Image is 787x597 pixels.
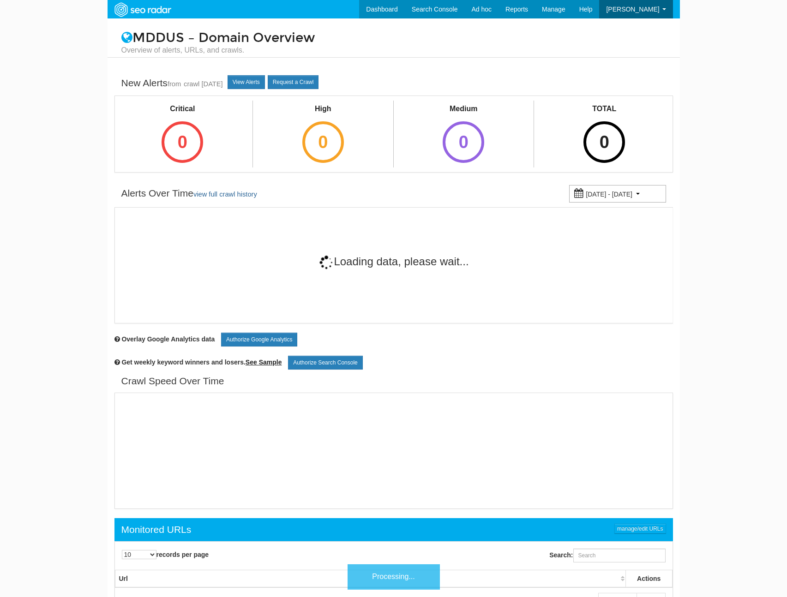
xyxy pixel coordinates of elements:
div: High [294,104,352,114]
a: View Alerts [228,75,265,89]
img: SEORadar [111,1,174,18]
input: Search: [573,549,666,562]
div: 0 [162,121,203,163]
small: Overview of alerts, URLs, and crawls. [121,45,666,55]
a: See Sample [246,358,282,366]
small: from [168,80,181,88]
span: Ad hoc [471,6,492,13]
a: crawl [DATE] [184,80,223,88]
small: [DATE] - [DATE] [586,191,632,198]
div: Monitored URLs [121,523,192,537]
a: Request a Crawl [268,75,319,89]
a: Authorize Google Analytics [221,333,297,346]
a: view full crawl history [193,191,257,198]
span: Manage [542,6,565,13]
div: Medium [434,104,493,114]
span: Overlay chart with Google Analytics data [121,335,215,343]
span: [PERSON_NAME] [606,6,659,13]
span: Loading data, please wait... [319,255,469,268]
div: Crawl Speed Over Time [121,374,224,388]
div: 0 [302,121,344,163]
span: Get weekly keyword winners and losers. [121,358,282,366]
label: records per page [122,550,209,559]
th: Actions [625,570,672,588]
div: Processing... [348,564,440,590]
div: 0 [443,121,484,163]
span: Reports [505,6,528,13]
div: New Alerts [121,76,223,91]
select: records per page [122,550,156,559]
a: manage/edit URLs [614,524,666,534]
img: 11-4dc14fe5df68d2ae899e237faf9264d6df02605dd655368cb856cd6ce75c7573.gif [319,255,334,270]
th: Url [115,570,625,588]
div: Alerts Over Time [121,186,257,201]
a: Authorize Search Console [288,356,362,370]
h1: MDDUS – Domain Overview [114,31,673,55]
div: Critical [153,104,211,114]
div: 0 [583,121,625,163]
label: Search: [549,549,665,562]
div: TOTAL [575,104,633,114]
span: Help [579,6,593,13]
